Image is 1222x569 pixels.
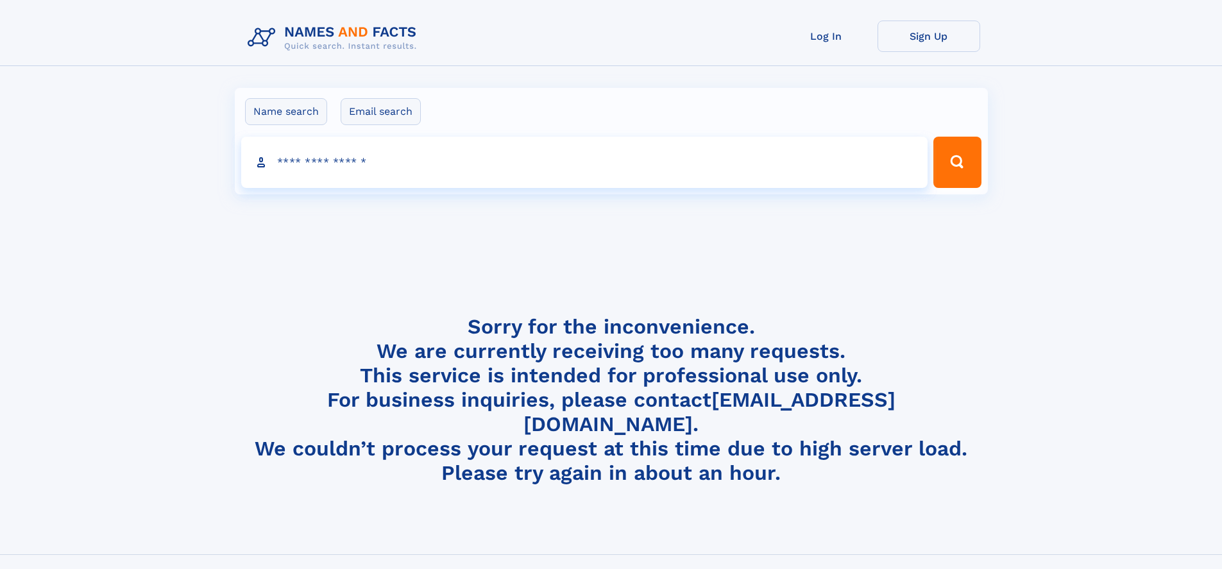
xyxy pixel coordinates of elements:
[242,314,980,486] h4: Sorry for the inconvenience. We are currently receiving too many requests. This service is intend...
[933,137,981,188] button: Search Button
[245,98,327,125] label: Name search
[523,387,895,436] a: [EMAIL_ADDRESS][DOMAIN_NAME]
[241,137,928,188] input: search input
[341,98,421,125] label: Email search
[242,21,427,55] img: Logo Names and Facts
[775,21,878,52] a: Log In
[878,21,980,52] a: Sign Up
